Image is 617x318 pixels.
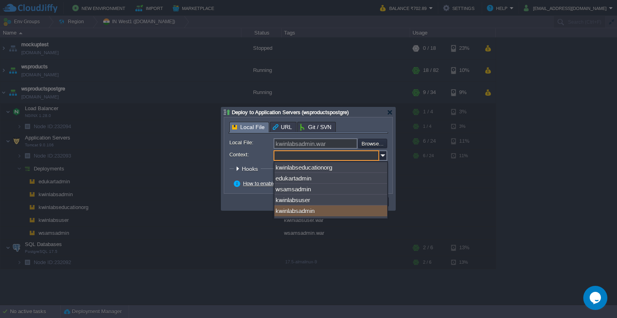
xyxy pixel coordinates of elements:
span: Deploy to Application Servers (wsproductspostgre) [232,109,349,115]
div: kwinlabseducationorg [274,162,387,173]
span: Git / SVN [300,122,331,132]
iframe: chat widget [583,286,609,310]
label: Context: [229,150,273,159]
span: Hooks [242,166,260,172]
label: Local File: [229,138,273,147]
div: kwinlabsuser [274,195,387,205]
span: Local File [232,122,265,132]
div: kwinlabsadmin [274,205,387,216]
div: edukartadmin [274,173,387,184]
div: wsamsadmin [274,184,387,195]
a: How to enable zero-downtime deployment [243,181,339,187]
span: URL [273,122,292,132]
